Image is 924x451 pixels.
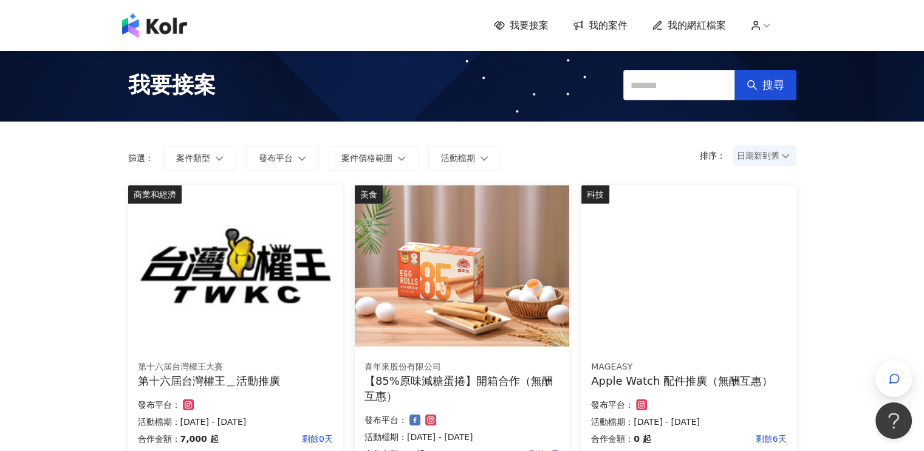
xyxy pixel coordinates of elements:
[652,19,726,32] a: 我的網紅檔案
[128,70,216,100] span: 我要接案
[581,185,609,204] div: 科技
[591,415,786,429] p: 活動檔期：[DATE] - [DATE]
[494,19,549,32] a: 我要接案
[668,19,726,32] span: 我的網紅檔案
[700,151,733,160] p: 排序：
[246,146,319,170] button: 發布平台
[138,373,333,388] div: 第十六屆台灣權王＿活動推廣
[128,185,343,346] img: 第十六屆台灣權王
[510,19,549,32] span: 我要接案
[441,153,475,163] span: 活動檔期
[128,153,154,163] p: 篩選：
[176,153,210,163] span: 案件類型
[180,432,219,446] p: 7,000 起
[591,432,634,446] p: 合作金額：
[589,19,628,32] span: 我的案件
[747,80,758,91] span: search
[138,415,333,429] p: 活動檔期：[DATE] - [DATE]
[341,153,392,163] span: 案件價格範圍
[128,185,182,204] div: 商業和經濟
[329,146,419,170] button: 案件價格範圍
[573,19,628,32] a: 我的案件
[737,146,792,165] span: 日期新到舊
[122,13,187,38] img: logo
[581,185,796,346] img: Apple Watch 全系列配件
[875,402,912,439] iframe: Help Scout Beacon - Open
[762,78,784,92] span: 搜尋
[651,432,787,446] p: 剩餘6天
[591,398,634,412] p: 發布平台：
[355,185,383,204] div: 美食
[138,398,180,412] p: 發布平台：
[163,146,236,170] button: 案件類型
[355,185,569,346] img: 85%原味減糖蛋捲
[138,361,333,373] div: 第十六屆台灣權王大賽
[591,373,786,388] div: Apple Watch 配件推廣（無酬互惠）
[734,70,796,100] button: 搜尋
[259,153,293,163] span: 發布平台
[219,432,333,446] p: 剩餘0天
[634,432,651,446] p: 0 起
[364,430,560,444] p: 活動檔期：[DATE] - [DATE]
[364,373,560,404] div: 【85%原味減糖蛋捲】開箱合作（無酬互惠）
[428,146,501,170] button: 活動檔期
[364,413,407,427] p: 發布平台：
[591,361,786,373] div: MAGEASY
[364,361,560,373] div: 喜年來股份有限公司
[138,432,180,446] p: 合作金額：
